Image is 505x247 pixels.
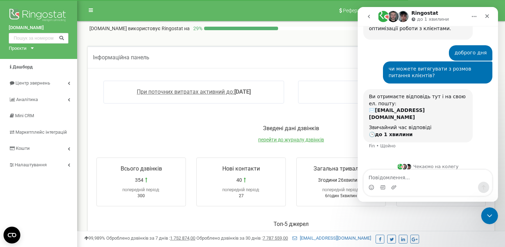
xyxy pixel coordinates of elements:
[239,193,244,198] span: 27
[137,88,251,95] a: При поточних витратах активний до:[DATE]
[4,227,20,243] button: Open CMP widget
[325,193,357,198] span: 6годин 5хвилин
[137,88,234,95] span: При поточних витратах активний до:
[318,176,360,183] span: 3години 26хвилин
[15,80,50,86] span: Центр звернень
[292,235,371,241] a: [EMAIL_ADDRESS][DOMAIN_NAME]
[89,25,190,32] p: [DOMAIN_NAME]
[274,221,309,227] span: Toп-5 джерел
[222,187,260,192] span: попередній період:
[322,187,360,192] span: попередній період:
[121,165,162,172] span: Всього дзвінків
[128,26,190,31] span: використовує Ringostat на
[314,165,369,172] span: Загальна тривалість
[15,113,34,118] span: Mini CRM
[93,54,149,61] span: Інформаційна панель
[9,25,68,31] a: [DOMAIN_NAME]
[9,33,68,44] input: Пошук за номером
[236,176,242,183] span: 40
[222,165,260,172] span: Нові контакти
[9,45,27,52] div: Проєкти
[106,235,195,241] span: Оброблено дзвінків за 7 днів :
[481,207,498,224] iframe: Intercom live chat
[15,129,67,135] span: Маркетплейс інтеграцій
[15,162,47,167] span: Налаштування
[258,137,324,142] a: перейти до журналу дзвінків
[170,235,195,241] u: 1 752 874,00
[358,7,498,202] iframe: Intercom live chat
[196,235,288,241] span: Оброблено дзвінків за 30 днів :
[263,125,319,132] span: Зведені дані дзвінків
[84,235,105,241] span: 99,989%
[13,64,33,69] span: Дашборд
[263,235,288,241] u: 7 787 559,00
[190,25,204,32] p: 29 %
[122,187,160,192] span: попередній період:
[16,146,30,151] span: Кошти
[9,7,68,25] img: Ringostat logo
[137,193,145,198] span: 300
[135,176,143,183] span: 354
[16,97,38,102] span: Аналiтика
[343,8,395,13] span: Реферальна програма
